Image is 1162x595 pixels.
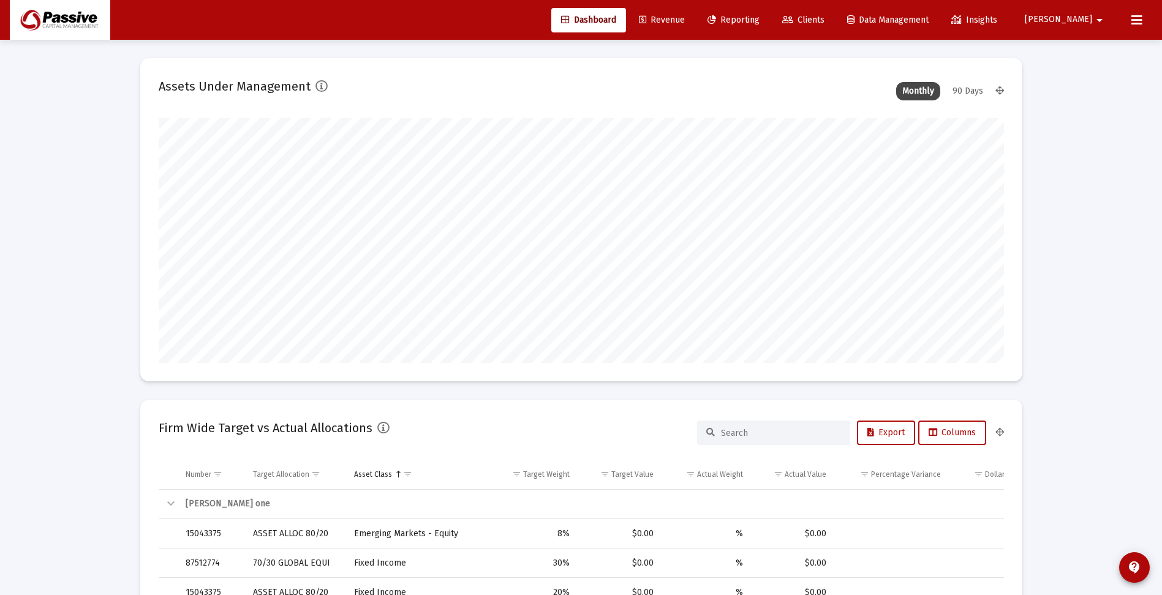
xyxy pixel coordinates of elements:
span: Show filter options for column 'Percentage Variance' [860,470,869,479]
td: Column Target Weight [489,460,578,489]
div: Percentage Variance [871,470,941,479]
span: Show filter options for column 'Number' [213,470,222,479]
td: 15043375 [177,519,244,548]
td: 70/30 GLOBAL EQUI [244,548,346,578]
button: [PERSON_NAME] [1010,7,1122,32]
div: Actual Value [785,470,826,479]
mat-icon: arrow_drop_down [1092,8,1107,32]
span: Show filter options for column 'Target Value' [600,470,609,479]
span: Columns [929,427,976,438]
a: Revenue [629,8,695,32]
span: Show filter options for column 'Actual Value' [774,470,783,479]
div: Actual Weight [697,470,743,479]
div: Target Allocation [253,470,309,479]
img: Dashboard [19,8,101,32]
td: Column Target Allocation [244,460,346,489]
td: Column Actual Value [752,460,836,489]
div: Number [186,470,211,479]
a: Data Management [837,8,938,32]
td: ASSET ALLOC 80/20 [244,519,346,548]
span: Show filter options for column 'Asset Class' [403,470,412,479]
div: Monthly [896,82,940,100]
td: 87512774 [177,548,244,578]
td: Collapse [159,490,177,519]
div: $0.00 [958,528,1036,540]
span: Show filter options for column 'Dollar Variance' [974,470,983,479]
span: Export [867,427,905,438]
input: Search [721,428,841,438]
a: Insights [941,8,1007,32]
div: Target Value [611,470,654,479]
a: Reporting [698,8,769,32]
td: Column Actual Weight [662,460,752,489]
div: Asset Class [354,470,392,479]
td: Emerging Markets - Equity [345,519,489,548]
div: $0.00 [958,557,1036,569]
span: Show filter options for column 'Actual Weight' [686,470,695,479]
span: Reporting [707,15,760,25]
span: Show filter options for column 'Target Weight' [512,470,521,479]
div: 30% [498,557,570,569]
td: Fixed Income [345,548,489,578]
div: [PERSON_NAME] one [186,498,1036,510]
span: Show filter options for column 'Target Allocation' [311,470,320,479]
span: Insights [951,15,997,25]
td: Column Percentage Variance [835,460,949,489]
a: Clients [772,8,834,32]
a: Dashboard [551,8,626,32]
h2: Firm Wide Target vs Actual Allocations [159,418,372,438]
td: Column Asset Class [345,460,489,489]
span: Clients [782,15,824,25]
span: [PERSON_NAME] [1025,15,1092,25]
div: 90 Days [946,82,989,100]
div: Target Weight [523,470,570,479]
div: 8% [498,528,570,540]
span: Revenue [639,15,685,25]
span: Data Management [847,15,929,25]
span: Dashboard [561,15,616,25]
td: Column Dollar Variance [949,460,1047,489]
div: % [671,528,743,540]
div: $0.00 [587,528,653,540]
div: % [671,557,743,569]
div: $0.00 [760,528,827,540]
button: Columns [918,421,986,445]
div: $0.00 [760,557,827,569]
mat-icon: contact_support [1127,560,1142,575]
div: $0.00 [587,557,653,569]
td: Column Target Value [578,460,662,489]
button: Export [857,421,915,445]
h2: Assets Under Management [159,77,311,96]
td: Column Number [177,460,244,489]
